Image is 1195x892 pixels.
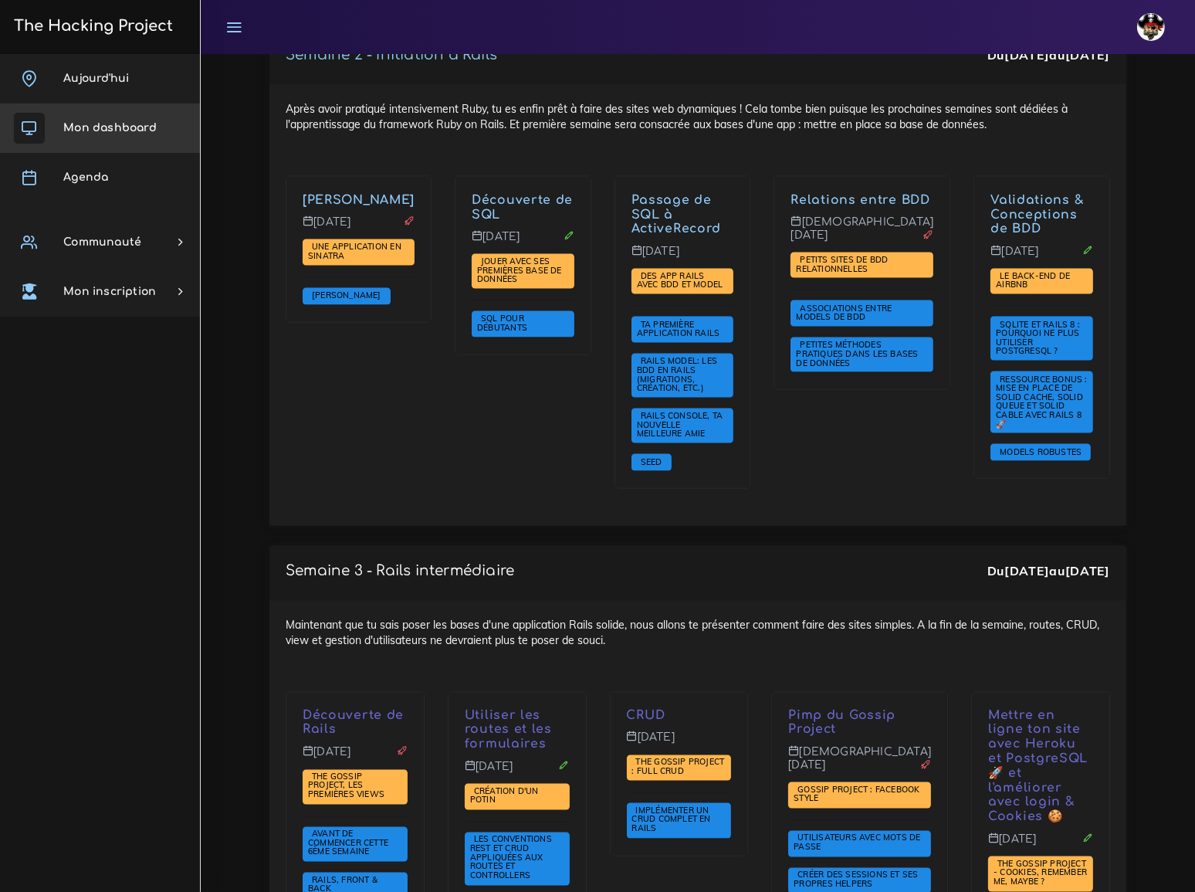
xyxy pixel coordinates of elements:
a: Jouer avec ses premières base de données [477,256,562,285]
span: Associations entre models de BDD [796,303,892,323]
span: Models robustes [996,446,1085,457]
p: Mettre en ligne ton site avec Heroku et PostgreSQL 🚀 et l'améliorer avec login & Cookies 🍪 [988,709,1093,826]
span: [PERSON_NAME] [308,290,385,300]
a: Validations & Conceptions de BDD [990,193,1083,236]
a: Découverte de SQL [472,193,573,222]
a: Petites méthodes pratiques dans les bases de données [796,340,918,368]
span: Petites méthodes pratiques dans les bases de données [796,339,918,368]
p: [DATE] [990,245,1093,270]
span: Communauté [63,236,141,248]
p: [DATE] [627,731,732,756]
h3: The Hacking Project [9,18,173,35]
p: [DATE] [988,833,1093,858]
a: Relations entre BDD [790,193,929,207]
span: The Gossip Project - Cookies, remember me, maybe ? [994,859,1087,887]
a: Passage de SQL à ActiveRecord [631,193,721,236]
span: Agenda [63,171,108,183]
strong: [DATE] [1065,47,1110,63]
a: [PERSON_NAME] [308,290,385,301]
span: Créer des sessions et ses propres helpers [794,870,918,890]
strong: [DATE] [1004,47,1049,63]
p: Pimp du Gossip Project [788,709,931,738]
span: Avant de commencer cette 6ème semaine [308,829,388,857]
p: Semaine 3 - Rails intermédiaire [286,562,514,579]
p: [DATE] [465,761,570,785]
a: Rails Console, ta nouvelle meilleure amie [637,411,723,439]
a: Ta première application Rails [637,319,724,339]
div: Du au [987,562,1110,580]
span: Le Back-end de Airbnb [996,270,1070,290]
a: SQLite et Rails 8 : Pourquoi ne plus utiliser PostgreSQL ? [996,319,1080,357]
span: Des app Rails avec BDD et Model [637,270,727,290]
span: Rails Console, ta nouvelle meilleure amie [637,410,723,439]
a: Seed [637,456,666,467]
span: Mon inscription [63,286,156,297]
a: SQL pour débutants [477,314,531,334]
p: [DEMOGRAPHIC_DATA][DATE] [790,215,933,253]
a: Une application en Sinatra [308,242,401,262]
a: Petits sites de BDD relationnelles [796,255,888,275]
strong: [DATE] [1004,563,1049,578]
span: Les conventions REST et CRUD appliquées aux Routes et Controllers [470,834,552,880]
span: Gossip Project : Facebook style [794,785,919,805]
span: Implémenter un CRUD complet en Rails [632,806,711,834]
p: [DATE] [303,215,415,240]
p: [DATE] [303,746,408,771]
p: Utiliser les routes et les formulaires [465,709,570,752]
a: [PERSON_NAME] [303,193,415,207]
span: Création d'un potin [470,786,539,806]
p: [DEMOGRAPHIC_DATA][DATE] [788,746,931,784]
a: Ressource Bonus : Mise en place de Solid Cache, Solid Queue et Solid Cable avec Rails 8 🚀 [996,374,1088,429]
a: Associations entre models de BDD [796,304,892,324]
span: Mon dashboard [63,122,157,134]
a: Models robustes [996,447,1085,458]
p: [DATE] [631,245,734,270]
span: Utilisateurs avec mots de passe [794,833,920,853]
strong: [DATE] [1065,563,1110,578]
span: Aujourd'hui [63,73,129,84]
img: avatar [1137,13,1165,41]
a: Semaine 2 - Initiation à Rails [286,47,497,63]
p: Découverte de Rails [303,709,408,738]
span: SQL pour débutants [477,313,531,333]
a: Des app Rails avec BDD et Model [637,271,727,291]
span: Une application en Sinatra [308,241,401,261]
span: Jouer avec ses premières base de données [477,256,562,284]
div: Après avoir pratiqué intensivement Ruby, tu es enfin prêt à faire des sites web dynamiques ! Cela... [269,85,1126,525]
span: The Gossip Project : Full CRUD [632,757,725,777]
span: Petits sites de BDD relationnelles [796,254,888,274]
span: The Gossip Project, les premières views [308,772,388,800]
p: CRUD [627,709,732,724]
div: Du au [987,46,1110,64]
a: Le Back-end de Airbnb [996,271,1070,291]
span: Rails Model: les BDD en Rails (migrations, création, etc.) [637,355,717,393]
a: Rails Model: les BDD en Rails (migrations, création, etc.) [637,356,717,394]
p: [DATE] [472,230,574,255]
